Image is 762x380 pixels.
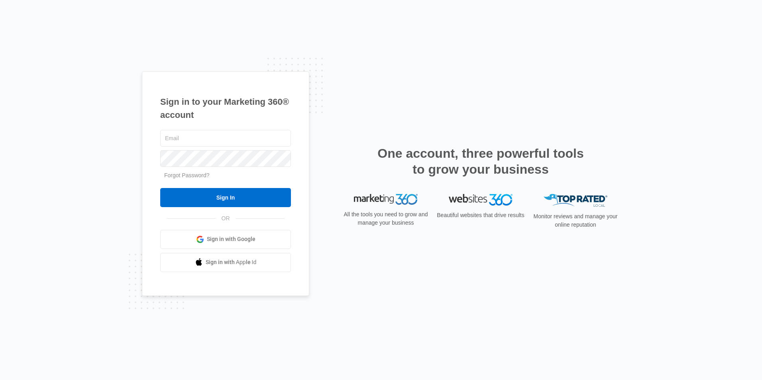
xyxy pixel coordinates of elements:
[354,194,418,205] img: Marketing 360
[375,145,586,177] h2: One account, three powerful tools to grow your business
[160,130,291,147] input: Email
[341,210,430,227] p: All the tools you need to grow and manage your business
[531,212,620,229] p: Monitor reviews and manage your online reputation
[436,211,525,219] p: Beautiful websites that drive results
[544,194,607,207] img: Top Rated Local
[207,235,255,243] span: Sign in with Google
[206,258,257,266] span: Sign in with Apple Id
[449,194,513,206] img: Websites 360
[164,172,210,178] a: Forgot Password?
[160,188,291,207] input: Sign In
[216,214,236,223] span: OR
[160,230,291,249] a: Sign in with Google
[160,253,291,272] a: Sign in with Apple Id
[160,95,291,121] h1: Sign in to your Marketing 360® account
